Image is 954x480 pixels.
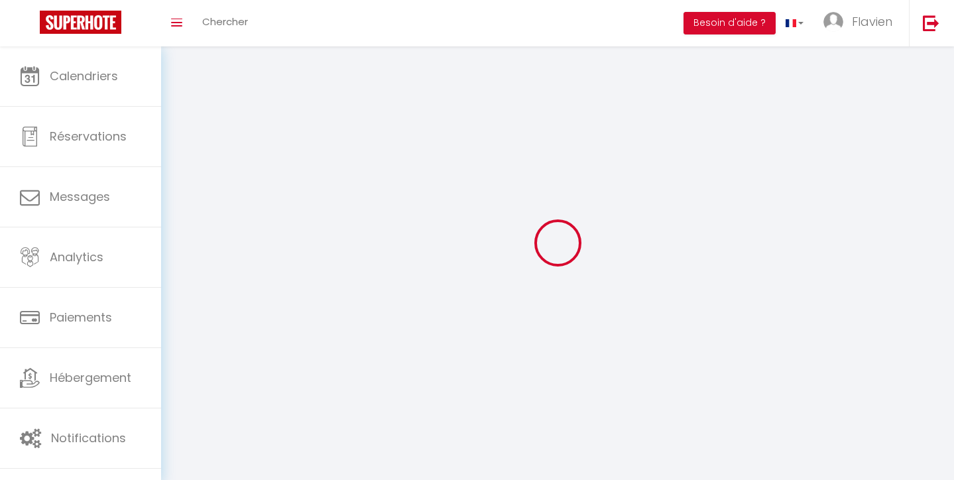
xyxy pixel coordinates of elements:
span: Chercher [202,15,248,29]
img: Super Booking [40,11,121,34]
span: Analytics [50,249,103,265]
span: Messages [50,188,110,205]
span: Réservations [50,128,127,145]
img: ... [823,12,843,32]
span: Calendriers [50,68,118,84]
button: Ouvrir le widget de chat LiveChat [11,5,50,45]
iframe: Chat [898,420,944,470]
button: Besoin d'aide ? [684,12,776,34]
span: Notifications [51,430,126,446]
img: logout [923,15,939,31]
span: Hébergement [50,369,131,386]
span: Paiements [50,309,112,326]
span: Flavien [852,13,892,30]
